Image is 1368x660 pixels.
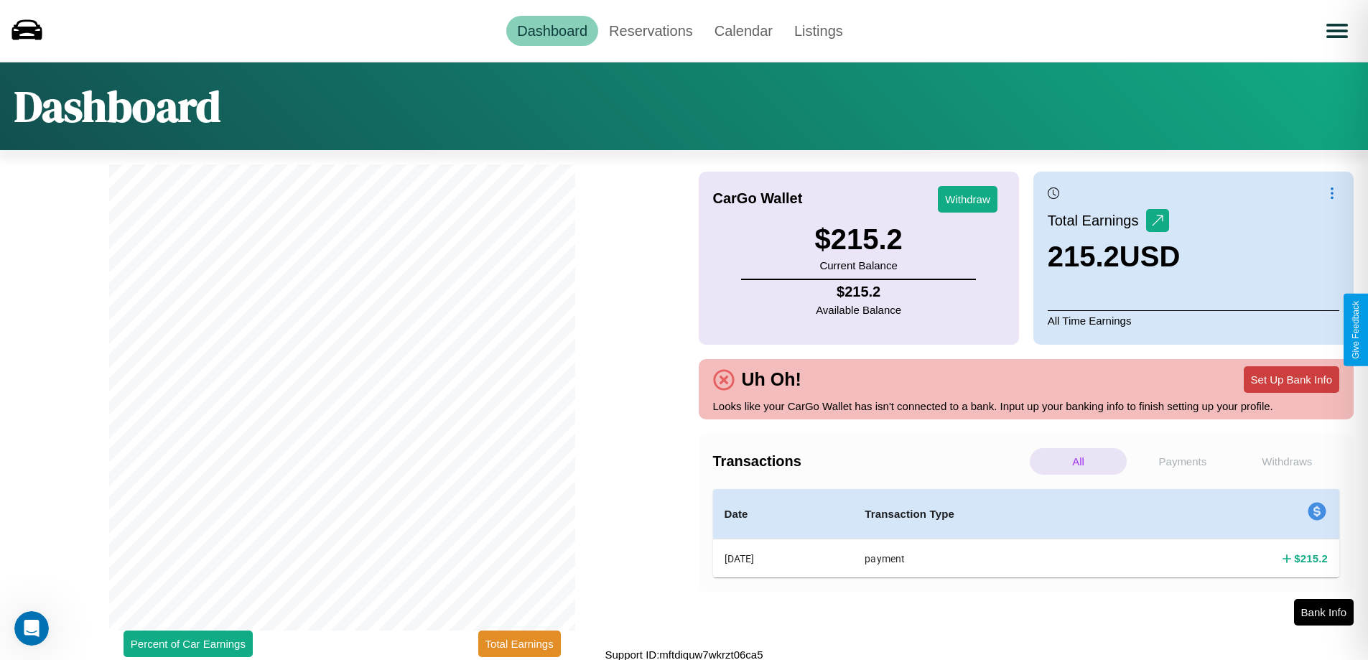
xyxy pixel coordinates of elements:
h3: $ 215.2 [814,223,902,256]
p: Available Balance [816,300,901,320]
p: Total Earnings [1048,208,1146,233]
a: Reservations [598,16,704,46]
p: All [1030,448,1127,475]
h1: Dashboard [14,77,220,136]
button: Percent of Car Earnings [124,631,253,657]
a: Dashboard [506,16,598,46]
h4: $ 215.2 [816,284,901,300]
p: Payments [1134,448,1231,475]
table: simple table [713,489,1340,577]
th: payment [853,539,1151,578]
h4: Uh Oh! [735,369,809,390]
th: [DATE] [713,539,854,578]
p: Current Balance [814,256,902,275]
button: Bank Info [1294,599,1354,626]
h4: CarGo Wallet [713,190,803,207]
h4: Transactions [713,453,1026,470]
h3: 215.2 USD [1048,241,1181,273]
button: Total Earnings [478,631,561,657]
div: Give Feedback [1351,301,1361,359]
p: All Time Earnings [1048,310,1339,330]
p: Looks like your CarGo Wallet has isn't connected to a bank. Input up your banking info to finish ... [713,396,1340,416]
button: Open menu [1317,11,1357,51]
a: Listings [783,16,854,46]
h4: Transaction Type [865,506,1140,523]
button: Withdraw [938,186,997,213]
h4: $ 215.2 [1294,551,1328,566]
button: Set Up Bank Info [1244,366,1339,393]
a: Calendar [704,16,783,46]
iframe: Intercom live chat [14,611,49,646]
p: Withdraws [1239,448,1336,475]
h4: Date [725,506,842,523]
